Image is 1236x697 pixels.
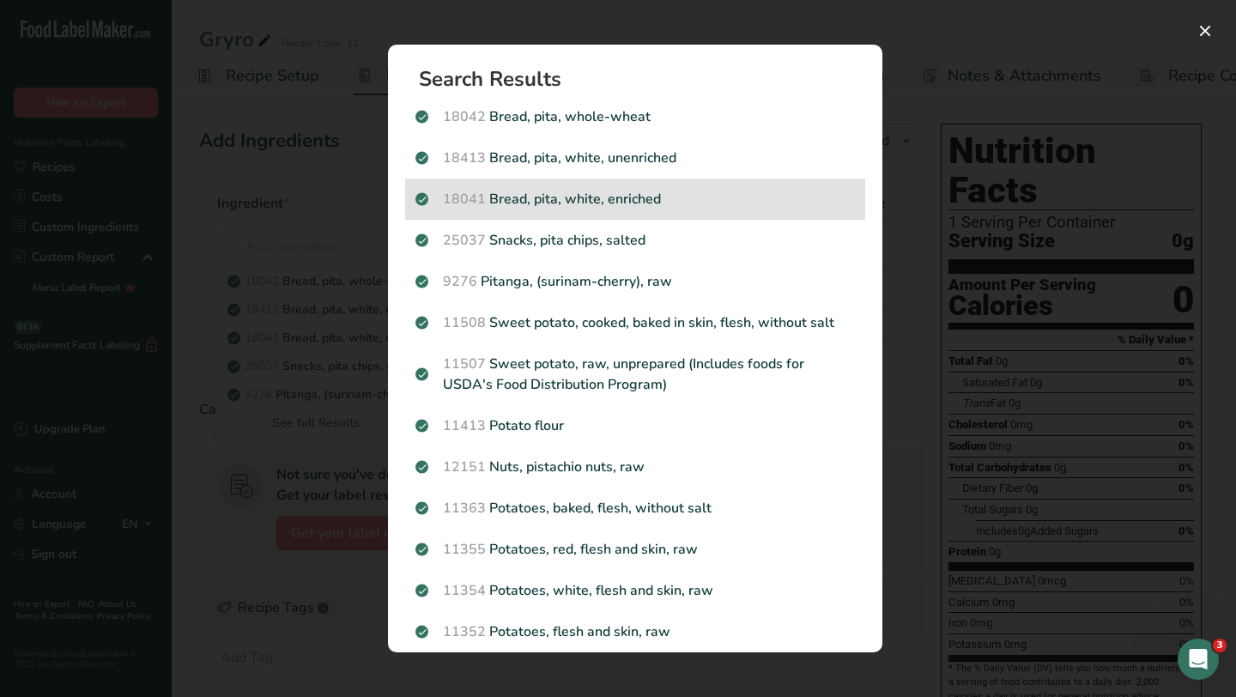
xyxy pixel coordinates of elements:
[443,231,486,250] span: 25037
[1213,639,1227,652] span: 3
[443,107,486,126] span: 18042
[1178,639,1219,680] iframe: Intercom live chat
[443,581,486,600] span: 11354
[443,458,486,476] span: 12151
[415,189,855,209] p: Bread, pita, white, enriched
[415,580,855,601] p: Potatoes, white, flesh and skin, raw
[415,312,855,333] p: Sweet potato, cooked, baked in skin, flesh, without salt
[415,621,855,642] p: Potatoes, flesh and skin, raw
[443,622,486,641] span: 11352
[443,272,477,291] span: 9276
[443,190,486,209] span: 18041
[415,106,855,127] p: Bread, pita, whole-wheat
[443,416,486,435] span: 11413
[415,230,855,251] p: Snacks, pita chips, salted
[415,457,855,477] p: Nuts, pistachio nuts, raw
[443,540,486,559] span: 11355
[415,354,855,395] p: Sweet potato, raw, unprepared (Includes foods for USDA's Food Distribution Program)
[415,498,855,518] p: Potatoes, baked, flesh, without salt
[415,539,855,560] p: Potatoes, red, flesh and skin, raw
[443,148,486,167] span: 18413
[443,499,486,518] span: 11363
[443,313,486,332] span: 11508
[415,148,855,168] p: Bread, pita, white, unenriched
[443,355,486,373] span: 11507
[419,69,865,89] h1: Search Results
[415,271,855,292] p: Pitanga, (surinam-cherry), raw
[415,415,855,436] p: Potato flour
